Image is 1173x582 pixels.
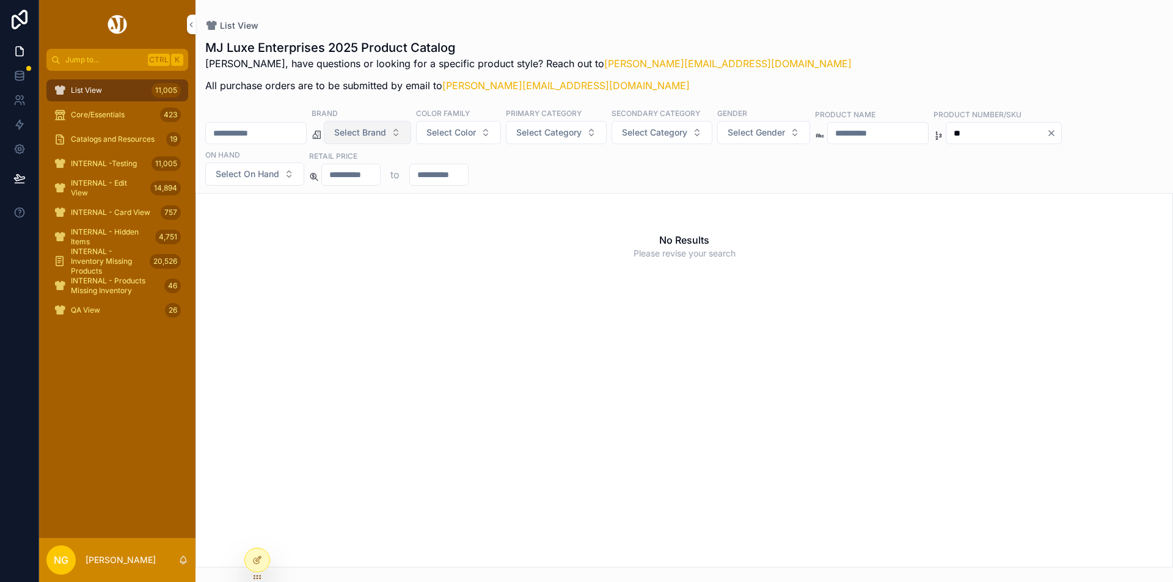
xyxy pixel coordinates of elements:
label: Retail Price [309,150,357,161]
img: App logo [106,15,129,34]
label: Product Name [815,109,875,120]
div: 757 [161,205,181,220]
label: Color Family [416,107,470,118]
span: INTERNAL - Products Missing Inventory [71,276,159,296]
label: Product Number/SKU [934,109,1021,120]
span: Select Brand [334,126,386,139]
span: QA View [71,305,100,315]
div: scrollable content [39,71,195,337]
span: INTERNAL - Hidden Items [71,227,150,247]
label: On Hand [205,149,240,160]
span: Select Gender [728,126,785,139]
span: Select Category [622,126,687,139]
label: Brand [312,107,338,118]
span: Please revise your search [634,247,736,260]
a: INTERNAL - Products Missing Inventory46 [46,275,188,297]
div: 11,005 [152,156,181,171]
button: Clear [1047,128,1061,138]
div: 4,751 [155,230,181,244]
p: [PERSON_NAME] [86,554,156,566]
span: Select Color [426,126,476,139]
a: INTERNAL - Inventory Missing Products20,526 [46,250,188,272]
span: List View [220,20,258,32]
a: INTERNAL - Card View757 [46,202,188,224]
a: Core/Essentials423 [46,104,188,126]
p: [PERSON_NAME], have questions or looking for a specific product style? Reach out to [205,56,852,71]
span: INTERNAL - Inventory Missing Products [71,247,145,276]
div: 14,894 [150,181,181,195]
button: Select Button [506,121,607,144]
span: INTERNAL - Card View [71,208,150,217]
span: NG [54,553,68,567]
button: Select Button [717,121,810,144]
div: 11,005 [152,83,181,98]
p: to [390,167,400,182]
span: Jump to... [65,55,143,65]
span: K [172,55,182,65]
a: [PERSON_NAME][EMAIL_ADDRESS][DOMAIN_NAME] [604,57,852,70]
span: Select On Hand [216,168,279,180]
span: INTERNAL -Testing [71,159,137,169]
a: INTERNAL - Edit View14,894 [46,177,188,199]
div: 19 [166,132,181,147]
a: List View [205,20,258,32]
button: Select Button [416,121,501,144]
button: Select Button [324,121,411,144]
a: INTERNAL - Hidden Items4,751 [46,226,188,248]
a: List View11,005 [46,79,188,101]
span: Select Category [516,126,582,139]
h1: MJ Luxe Enterprises 2025 Product Catalog [205,39,852,56]
button: Select Button [612,121,712,144]
div: 26 [165,303,181,318]
span: Ctrl [148,54,170,66]
a: QA View26 [46,299,188,321]
h2: No Results [659,233,709,247]
label: Secondary Category [612,107,700,118]
span: INTERNAL - Edit View [71,178,145,198]
a: INTERNAL -Testing11,005 [46,153,188,175]
div: 20,526 [150,254,181,269]
span: Core/Essentials [71,110,125,120]
label: Primary Category [506,107,582,118]
label: Gender [717,107,747,118]
span: List View [71,85,102,95]
button: Jump to...CtrlK [46,49,188,71]
div: 46 [164,278,181,293]
button: Select Button [205,162,304,186]
div: 423 [160,107,181,122]
p: All purchase orders are to be submitted by email to [205,78,852,93]
a: Catalogs and Resources19 [46,128,188,150]
span: Catalogs and Resources [71,134,155,144]
a: [PERSON_NAME][EMAIL_ADDRESS][DOMAIN_NAME] [442,79,690,92]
